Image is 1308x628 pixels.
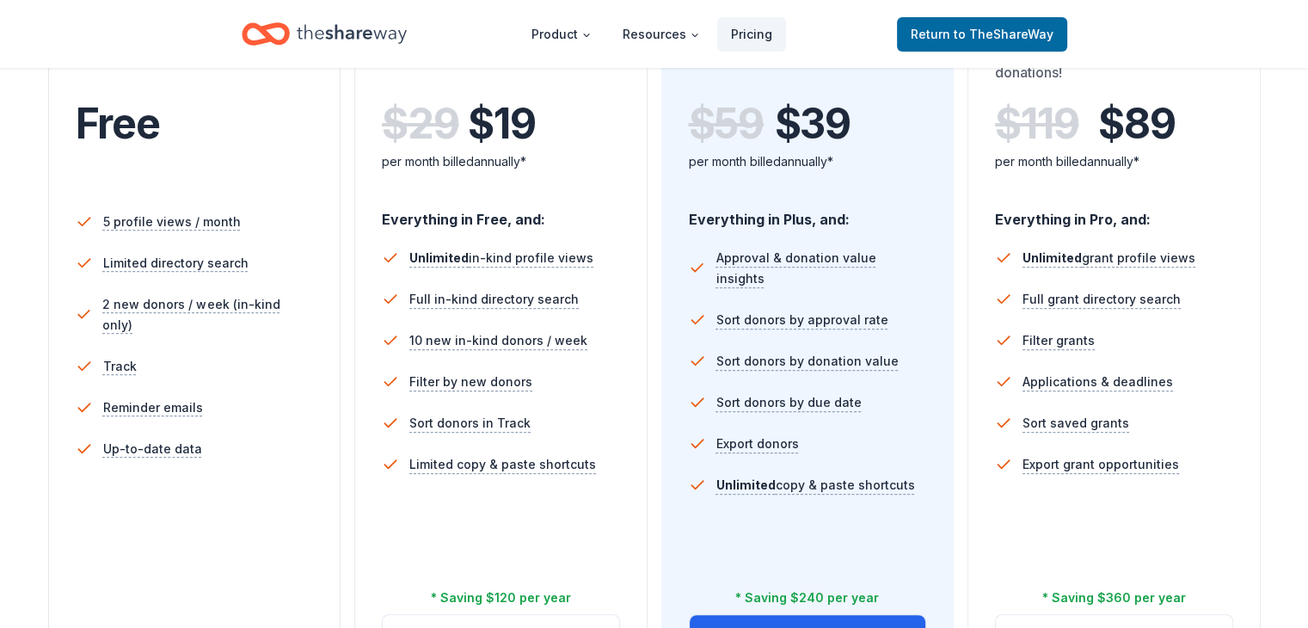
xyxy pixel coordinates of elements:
span: 10 new in-kind donors / week [409,330,587,351]
span: Unlimited [716,477,776,492]
span: Limited copy & paste shortcuts [409,454,596,475]
div: per month billed annually* [689,151,927,172]
span: Filter by new donors [409,372,532,392]
div: * Saving $360 per year [1042,588,1186,608]
div: per month billed annually* [995,151,1233,172]
span: $ 39 [775,100,851,148]
span: Free [76,98,160,149]
span: Export donors [716,434,799,454]
span: Sort donors by donation value [716,351,899,372]
a: Pricing [717,17,786,52]
span: Approval & donation value insights [715,248,926,289]
span: Up-to-date data [103,439,202,459]
div: Everything in Plus, and: [689,194,927,231]
span: Reminder emails [103,397,203,418]
span: grant profile views [1022,250,1195,265]
button: Product [518,17,605,52]
div: * Saving $120 per year [431,588,571,608]
span: Full in-kind directory search [409,289,579,310]
span: Unlimited [409,250,469,265]
span: to TheShareWay [954,27,1053,41]
span: Return [911,24,1053,45]
span: Filter grants [1022,330,1095,351]
span: Export grant opportunities [1022,454,1179,475]
span: Track [103,356,137,377]
div: Everything in Pro, and: [995,194,1233,231]
span: copy & paste shortcuts [716,477,915,492]
span: in-kind profile views [409,250,593,265]
div: Everything in Free, and: [382,194,620,231]
span: Applications & deadlines [1022,372,1173,392]
span: Limited directory search [103,253,249,274]
span: Sort donors by approval rate [716,310,888,330]
span: Sort saved grants [1022,413,1129,434]
nav: Main [518,14,786,54]
span: $ 89 [1098,100,1175,148]
button: Resources [609,17,714,52]
span: Sort donors by due date [716,392,862,413]
a: Returnto TheShareWay [897,17,1067,52]
div: per month billed annually* [382,151,620,172]
span: $ 19 [468,100,535,148]
span: 2 new donors / week (in-kind only) [102,294,313,336]
span: Full grant directory search [1022,289,1181,310]
span: Unlimited [1022,250,1082,265]
span: Sort donors in Track [409,413,531,434]
span: 5 profile views / month [103,212,241,232]
div: * Saving $240 per year [735,588,879,608]
a: Home [242,14,407,54]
